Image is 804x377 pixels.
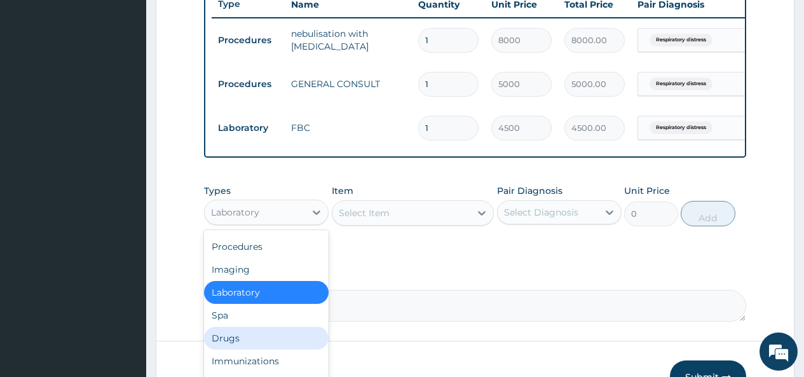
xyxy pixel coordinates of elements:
[212,29,285,52] td: Procedures
[204,186,231,196] label: Types
[624,184,670,197] label: Unit Price
[285,71,412,97] td: GENERAL CONSULT
[66,71,214,88] div: Chat with us now
[204,235,329,258] div: Procedures
[204,304,329,327] div: Spa
[204,258,329,281] div: Imaging
[24,64,51,95] img: d_794563401_company_1708531726252_794563401
[212,116,285,140] td: Laboratory
[332,184,353,197] label: Item
[650,34,712,46] span: Respiratory distress
[212,72,285,96] td: Procedures
[204,272,746,283] label: Comment
[204,281,329,304] div: Laboratory
[74,109,175,238] span: We're online!
[208,6,239,37] div: Minimize live chat window
[6,246,242,291] textarea: Type your message and hit 'Enter'
[497,184,562,197] label: Pair Diagnosis
[285,21,412,59] td: nebulisation with [MEDICAL_DATA]
[504,206,578,219] div: Select Diagnosis
[211,206,259,219] div: Laboratory
[650,121,712,134] span: Respiratory distress
[650,78,712,90] span: Respiratory distress
[204,350,329,373] div: Immunizations
[285,115,412,141] td: FBC
[681,201,735,226] button: Add
[204,327,329,350] div: Drugs
[339,207,390,219] div: Select Item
